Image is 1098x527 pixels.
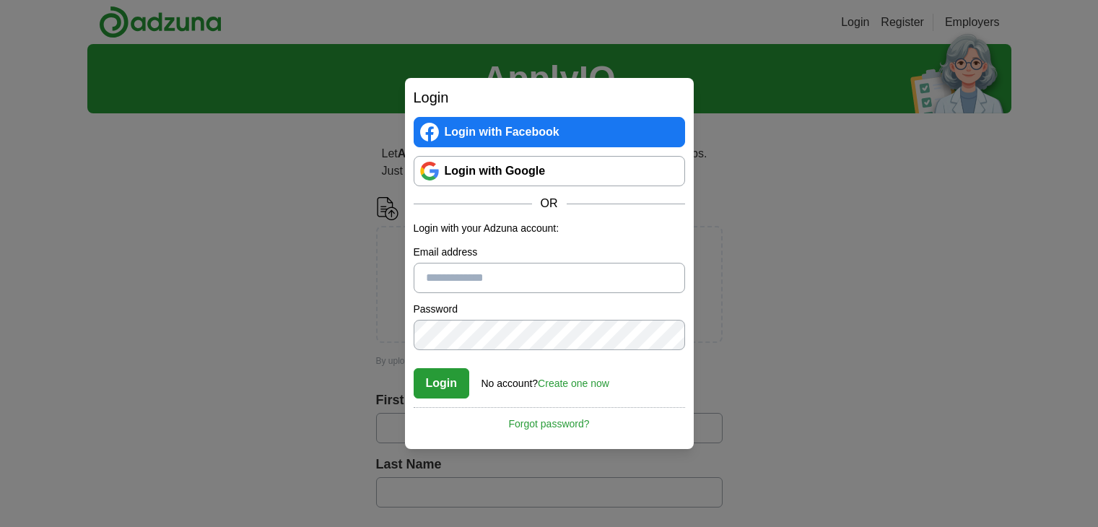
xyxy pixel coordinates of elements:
a: Create one now [538,378,609,389]
a: Login with Facebook [414,117,685,147]
a: Forgot password? [414,407,685,432]
h2: Login [414,87,685,108]
label: Password [414,302,685,317]
span: OR [532,195,567,212]
a: Login with Google [414,156,685,186]
label: Email address [414,245,685,260]
p: Login with your Adzuna account: [414,221,685,236]
div: No account? [482,367,609,391]
button: Login [414,368,470,398]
